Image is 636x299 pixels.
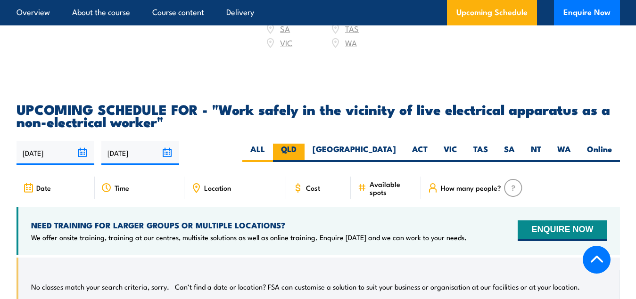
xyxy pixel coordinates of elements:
[31,282,169,291] p: No classes match your search criteria, sorry.
[465,144,496,162] label: TAS
[36,184,51,192] span: Date
[441,184,501,192] span: How many people?
[579,144,620,162] label: Online
[523,144,549,162] label: NT
[306,184,320,192] span: Cost
[31,233,467,242] p: We offer onsite training, training at our centres, multisite solutions as well as online training...
[436,144,465,162] label: VIC
[115,184,129,192] span: Time
[101,141,179,165] input: To date
[17,141,94,165] input: From date
[370,180,414,196] span: Available spots
[175,282,580,291] p: Can’t find a date or location? FSA can customise a solution to suit your business or organisation...
[204,184,231,192] span: Location
[17,103,620,127] h2: UPCOMING SCHEDULE FOR - "Work safely in the vicinity of live electrical apparatus as a non-electr...
[31,220,467,230] h4: NEED TRAINING FOR LARGER GROUPS OR MULTIPLE LOCATIONS?
[273,144,305,162] label: QLD
[404,144,436,162] label: ACT
[518,220,607,241] button: ENQUIRE NOW
[496,144,523,162] label: SA
[549,144,579,162] label: WA
[305,144,404,162] label: [GEOGRAPHIC_DATA]
[242,144,273,162] label: ALL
